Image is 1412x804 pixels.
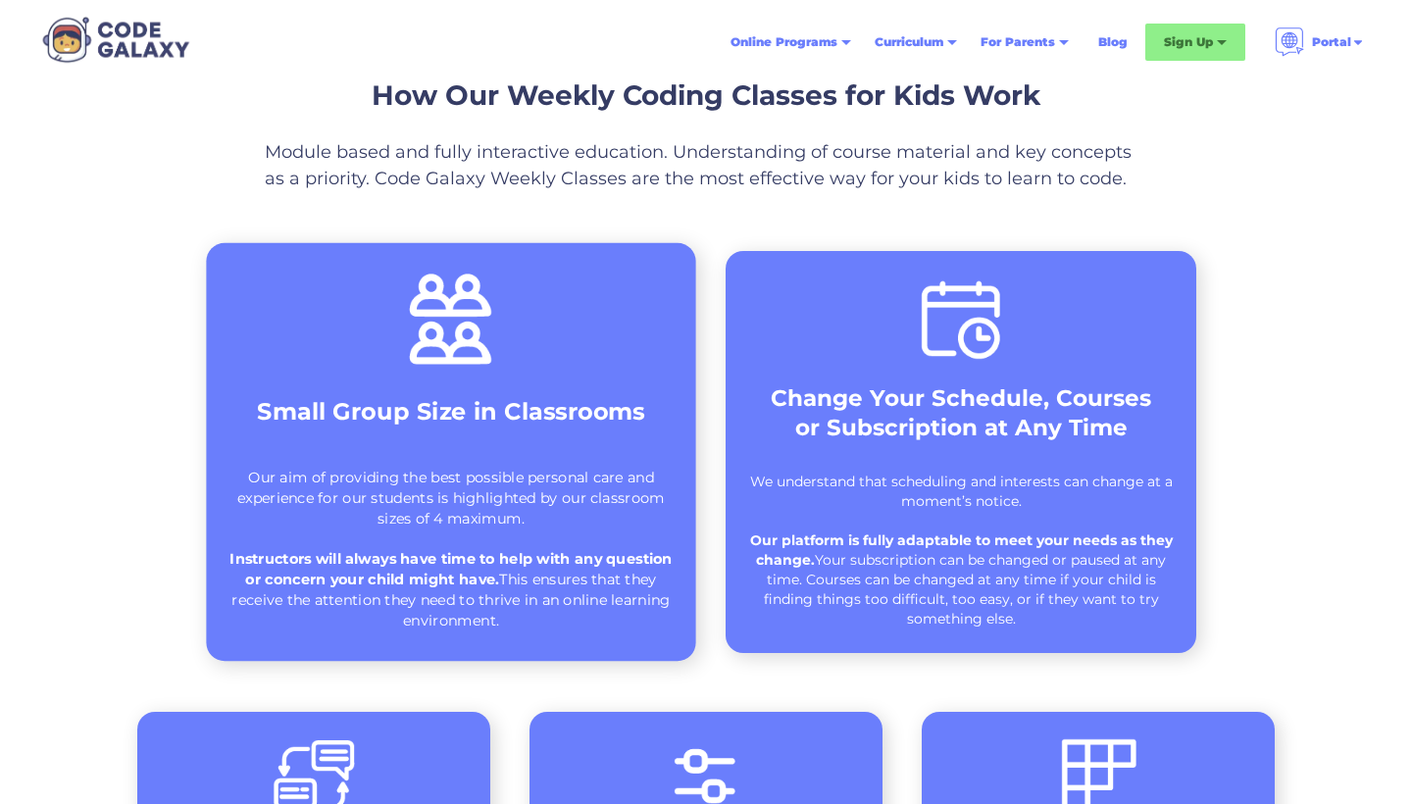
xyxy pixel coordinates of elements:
span: How Our Weekly Coding Classes for Kids Work [372,78,1040,112]
strong: Instructors will always have time to help with any question or concern your child might have. [229,550,672,589]
strong: Small Group Size in Classrooms [257,397,644,426]
div: For Parents [981,32,1055,52]
div: For Parents [969,25,1081,60]
div: Online Programs [719,25,863,60]
div: Portal [1263,20,1377,65]
div: Curriculum [863,25,969,60]
div: Sign Up [1145,24,1245,61]
div: We understand that scheduling and interests can change at a moment’s notice. ‍ Your subscription ... [745,472,1177,628]
div: Curriculum [875,32,943,52]
div: Online Programs [731,32,837,52]
div: Sign Up [1164,32,1213,52]
strong: Change Your Schedule, Courses or Subscription at Any Time [771,384,1151,441]
p: Module based and fully interactive education. Understanding of course material and key concepts a... [265,139,1147,192]
div: Our aim of providing the best possible personal care and experience for our students is highlight... [227,468,676,630]
a: Blog [1086,25,1139,60]
div: Portal [1312,32,1351,52]
strong: Our platform is fully adaptable to meet your needs as they change. [750,531,1173,569]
